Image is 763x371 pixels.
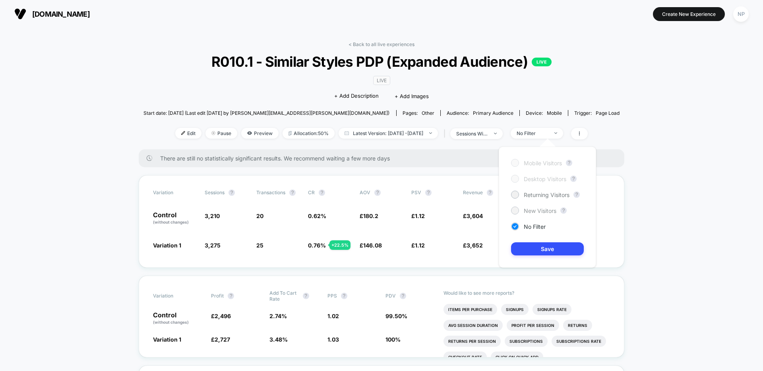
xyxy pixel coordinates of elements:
[524,191,569,198] span: Returning Visitors
[519,110,568,116] span: Device:
[327,313,339,319] span: 1.02
[563,320,592,331] li: Returns
[229,189,235,196] button: ?
[363,213,378,219] span: 180.2
[467,213,483,219] span: 3,604
[422,110,434,116] span: other
[153,242,181,249] span: Variation 1
[319,189,325,196] button: ?
[153,220,189,224] span: (without changes)
[241,128,279,139] span: Preview
[385,336,401,343] span: 100 %
[411,242,425,249] span: £
[524,176,566,182] span: Desktop Visitors
[256,213,263,219] span: 20
[447,110,513,116] div: Audience:
[415,242,425,249] span: 1.12
[153,290,197,302] span: Variation
[153,212,197,225] p: Control
[443,336,501,347] li: Returns Per Session
[463,213,483,219] span: £
[167,53,596,70] span: R010.1 - Similar Styles PDP (Expanded Audience)
[153,189,197,196] span: Variation
[334,92,379,100] span: + Add Description
[573,191,580,198] button: ?
[733,6,749,22] div: NP
[175,128,201,139] span: Edit
[327,336,339,343] span: 1.03
[731,6,751,22] button: NP
[374,189,381,196] button: ?
[491,352,543,363] li: Click On Quick Add
[341,293,347,299] button: ?
[487,189,493,196] button: ?
[289,131,292,135] img: rebalance
[345,131,349,135] img: calendar
[269,336,288,343] span: 3.48 %
[570,176,577,182] button: ?
[339,128,438,139] span: Latest Version: [DATE] - [DATE]
[501,304,529,315] li: Signups
[153,312,203,325] p: Control
[505,336,548,347] li: Subscriptions
[303,293,309,299] button: ?
[443,352,487,363] li: Checkout Rate
[411,189,421,195] span: PSV
[160,155,608,162] span: There are still no statistically significant results. We recommend waiting a few more days
[205,213,220,219] span: 3,210
[205,242,221,249] span: 3,275
[429,132,432,134] img: end
[411,213,425,219] span: £
[507,320,559,331] li: Profit Per Session
[473,110,513,116] span: Primary Audience
[533,304,571,315] li: Signups Rate
[442,128,450,139] span: |
[329,240,351,250] div: + 22.5 %
[547,110,562,116] span: mobile
[400,293,406,299] button: ?
[32,10,90,18] span: [DOMAIN_NAME]
[517,130,548,136] div: No Filter
[443,320,503,331] li: Avg Session Duration
[283,128,335,139] span: Allocation: 50%
[143,110,389,116] span: Start date: [DATE] (Last edit [DATE] by [PERSON_NAME][EMAIL_ADDRESS][PERSON_NAME][DOMAIN_NAME])
[211,336,230,343] span: £
[494,133,497,134] img: end
[403,110,434,116] div: Pages:
[228,293,234,299] button: ?
[385,293,396,299] span: PDV
[215,313,231,319] span: 2,496
[532,58,552,66] p: LIVE
[566,160,572,166] button: ?
[524,223,546,230] span: No Filter
[289,189,296,196] button: ?
[456,131,488,137] div: sessions with impression
[327,293,337,299] span: PPS
[554,132,557,134] img: end
[463,242,483,249] span: £
[385,313,407,319] span: 99.50 %
[360,242,382,249] span: £
[205,128,237,139] span: Pause
[308,189,315,195] span: CR
[205,189,225,195] span: Sessions
[153,320,189,325] span: (without changes)
[181,131,185,135] img: edit
[596,110,620,116] span: Page Load
[308,213,326,219] span: 0.62 %
[415,213,425,219] span: 1.12
[574,110,620,116] div: Trigger:
[215,336,230,343] span: 2,727
[443,290,610,296] p: Would like to see more reports?
[560,207,567,214] button: ?
[211,313,231,319] span: £
[308,242,326,249] span: 0.76 %
[256,242,263,249] span: 25
[524,207,556,214] span: New Visitors
[269,313,287,319] span: 2.74 %
[395,93,429,99] span: + Add Images
[256,189,285,195] span: Transactions
[373,76,390,85] span: LIVE
[653,7,725,21] button: Create New Experience
[360,213,378,219] span: £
